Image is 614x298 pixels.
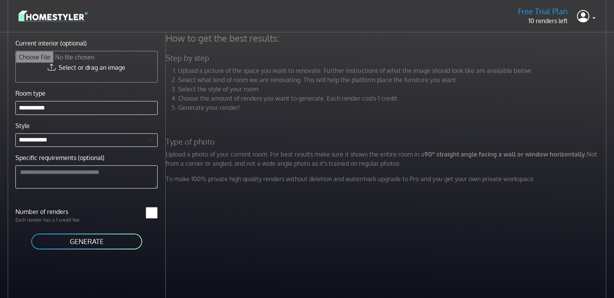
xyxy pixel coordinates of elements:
li: Generate your render! [178,103,608,112]
p: 10 renders left [518,16,568,25]
p: To make 100% private high quality renders without deletion and watermark upgrade to Pro and you g... [161,174,613,184]
p: Each render has a 1 credit fee [11,216,87,224]
p: Upload a photo of your current room. For best results make sure it shows the entire room in a Not... [161,150,613,168]
h4: How to get the best results: [161,32,613,44]
h5: Free Trial Plan [518,7,568,16]
img: logo-3de290ba35641baa71223ecac5eacb59cb85b4c7fdf211dc9aaecaaee71ea2f8.svg [19,9,88,23]
h5: Step by step [161,53,613,63]
li: Select the style of your room. [178,84,608,94]
label: Number of renders [11,207,87,216]
label: Room type [15,89,45,98]
button: GENERATE [30,233,143,250]
label: Style [15,121,30,130]
label: Specific requirements (optional) [15,153,104,162]
li: Upload a picture of the space you want to renovate. Further instructions of what the image should... [178,66,608,75]
li: Choose the amount of renders you want to generate. Each render costs 1 credit. [178,94,608,103]
li: Select what kind of room we are renovating. This will help the platform place the furniture you w... [178,75,608,84]
label: Current interior (optional) [15,39,87,48]
strong: 90° straight angle facing a wall or window horizontally. [424,150,587,158]
h5: Type of photo [161,137,613,146]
